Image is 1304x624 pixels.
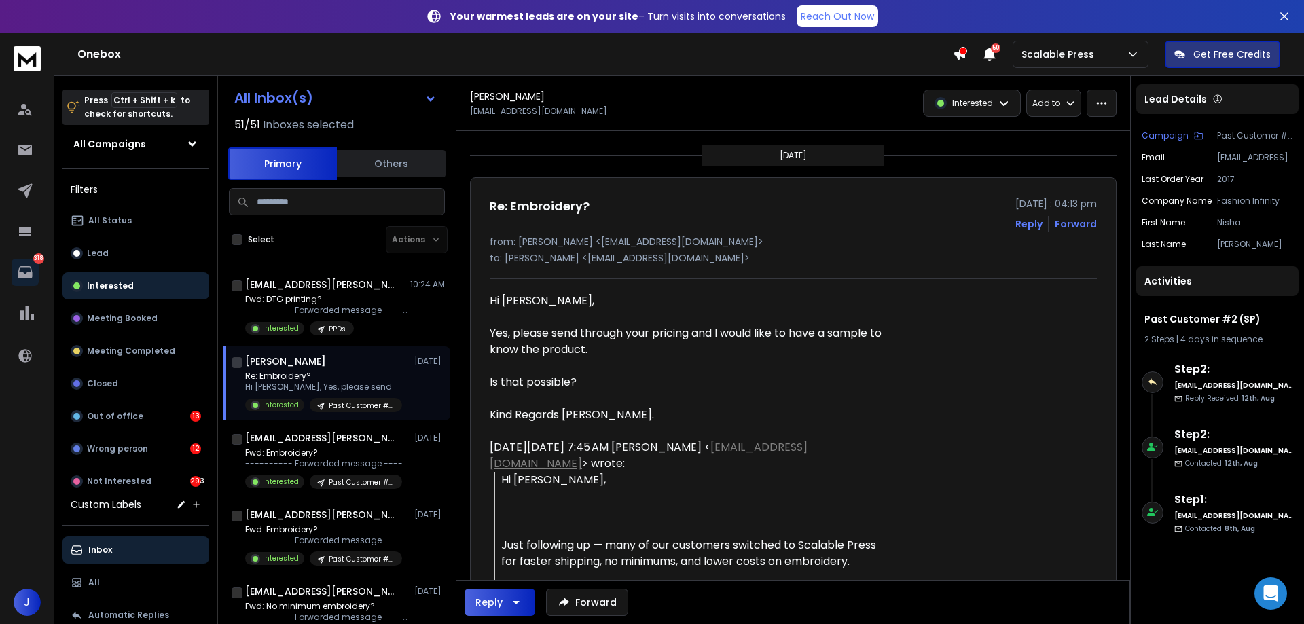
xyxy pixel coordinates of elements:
[88,215,132,226] p: All Status
[263,323,299,333] p: Interested
[1185,458,1258,469] p: Contacted
[245,371,402,382] p: Re: Embroidery?
[263,553,299,564] p: Interested
[1217,217,1293,228] p: Nisha
[245,535,408,546] p: ---------- Forwarded message --------- From: [PERSON_NAME]
[62,305,209,332] button: Meeting Booked
[62,130,209,158] button: All Campaigns
[1165,41,1280,68] button: Get Free Credits
[1144,333,1174,345] span: 2 Steps
[263,117,354,133] h3: Inboxes selected
[190,443,201,454] div: 12
[1217,174,1293,185] p: 2017
[450,10,786,23] p: – Turn visits into conversations
[1242,393,1275,403] span: 12th, Aug
[87,346,175,356] p: Meeting Completed
[71,498,141,511] h3: Custom Labels
[1032,98,1060,109] p: Add to
[1174,426,1293,443] h6: Step 2 :
[190,476,201,487] div: 293
[87,378,118,389] p: Closed
[1225,524,1255,534] span: 8th, Aug
[1174,361,1293,378] h6: Step 2 :
[1217,239,1293,250] p: [PERSON_NAME]
[62,337,209,365] button: Meeting Completed
[263,477,299,487] p: Interested
[14,589,41,616] button: J
[490,235,1097,249] p: from: [PERSON_NAME] <[EMAIL_ADDRESS][DOMAIN_NAME]>
[73,137,146,151] h1: All Campaigns
[77,46,953,62] h1: Onebox
[1185,393,1275,403] p: Reply Received
[410,279,445,290] p: 10:24 AM
[62,435,209,462] button: Wrong person12
[465,589,535,616] button: Reply
[1193,48,1271,61] p: Get Free Credits
[1021,48,1100,61] p: Scalable Press
[245,447,408,458] p: Fwd: Embroidery?
[62,569,209,596] button: All
[1217,196,1293,206] p: Fashion Infinity
[1185,524,1255,534] p: Contacted
[1142,130,1203,141] button: Campaign
[1015,217,1043,231] button: Reply
[952,98,993,109] p: Interested
[245,612,408,623] p: ---------- Forwarded message --------- From: [PERSON_NAME]
[245,458,408,469] p: ---------- Forwarded message --------- From: [PERSON_NAME]
[490,293,886,423] div: Hi [PERSON_NAME],
[470,106,607,117] p: [EMAIL_ADDRESS][DOMAIN_NAME]
[1055,217,1097,231] div: Forward
[228,147,337,180] button: Primary
[1144,334,1290,345] div: |
[62,207,209,234] button: All Status
[14,46,41,71] img: logo
[1142,217,1185,228] p: First Name
[62,468,209,495] button: Not Interested293
[245,278,395,291] h1: [EMAIL_ADDRESS][PERSON_NAME][DOMAIN_NAME]
[414,509,445,520] p: [DATE]
[1174,511,1293,521] h6: [EMAIL_ADDRESS][DOMAIN_NAME]
[1142,174,1203,185] p: last order year
[88,545,112,555] p: Inbox
[234,91,313,105] h1: All Inbox(s)
[111,92,177,108] span: Ctrl + Shift + k
[470,90,545,103] h1: [PERSON_NAME]
[1217,152,1293,163] p: [EMAIL_ADDRESS][DOMAIN_NAME]
[1174,492,1293,508] h6: Step 1 :
[1142,196,1212,206] p: Company Name
[329,401,394,411] p: Past Customer #2 (SP)
[87,248,109,259] p: Lead
[475,595,503,609] div: Reply
[1225,458,1258,469] span: 12th, Aug
[84,94,190,121] p: Press to check for shortcuts.
[329,477,394,488] p: Past Customer #2 (SP)
[991,43,1000,53] span: 50
[62,272,209,299] button: Interested
[87,313,158,324] p: Meeting Booked
[414,586,445,597] p: [DATE]
[1142,152,1165,163] p: Email
[490,197,590,216] h1: Re: Embroidery?
[414,433,445,443] p: [DATE]
[329,554,394,564] p: Past Customer #2 (SP)
[245,354,326,368] h1: [PERSON_NAME]
[490,407,886,423] div: Kind Regards [PERSON_NAME].
[190,411,201,422] div: 13
[62,240,209,267] button: Lead
[88,610,169,621] p: Automatic Replies
[234,117,260,133] span: 51 / 51
[1142,130,1189,141] p: Campaign
[87,280,134,291] p: Interested
[490,374,886,390] div: Is that possible?
[1015,197,1097,210] p: [DATE] : 04:13 pm
[490,325,886,358] div: Yes, please send through your pricing and I would like to have a sample to know the product.
[245,508,395,521] h1: [EMAIL_ADDRESS][PERSON_NAME][DOMAIN_NAME]
[1142,239,1186,250] p: Last Name
[1144,92,1207,106] p: Lead Details
[546,589,628,616] button: Forward
[87,411,143,422] p: Out of office
[245,382,402,392] p: Hi [PERSON_NAME], Yes, please send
